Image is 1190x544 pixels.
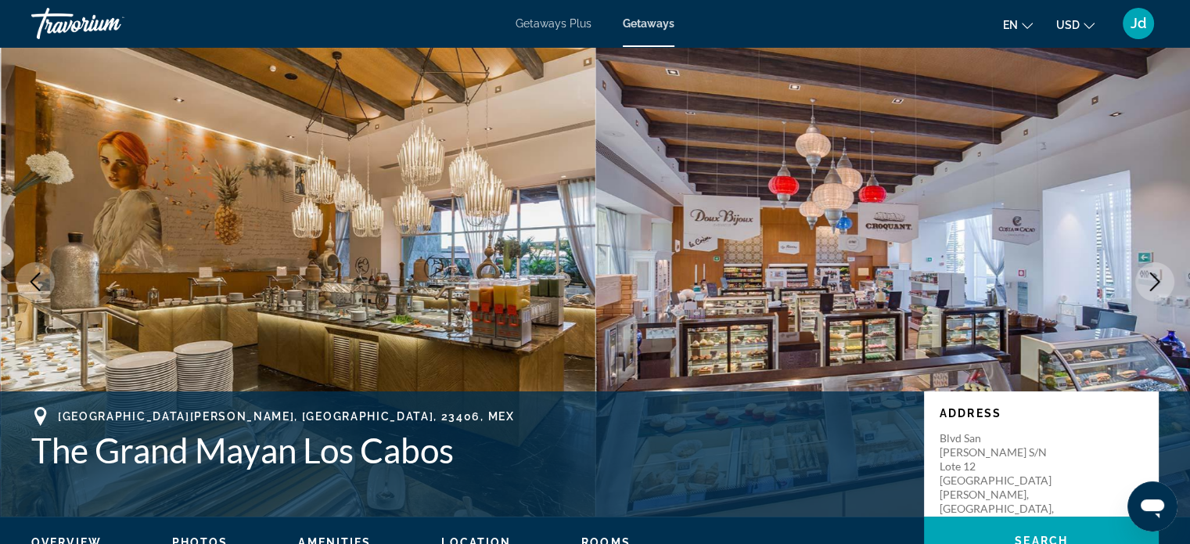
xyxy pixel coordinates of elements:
[1131,16,1146,31] span: Jd
[16,262,55,301] button: Previous image
[940,431,1065,530] p: Blvd San [PERSON_NAME] s/n Lote 12 [GEOGRAPHIC_DATA][PERSON_NAME], [GEOGRAPHIC_DATA], 23406, MEX
[1056,19,1080,31] span: USD
[623,17,674,30] a: Getaways
[31,3,188,44] a: Travorium
[1118,7,1159,40] button: User Menu
[940,407,1143,420] p: Address
[1135,262,1174,301] button: Next image
[516,17,591,30] a: Getaways Plus
[1056,13,1095,36] button: Change currency
[58,410,514,423] span: [GEOGRAPHIC_DATA][PERSON_NAME], [GEOGRAPHIC_DATA], 23406, MEX
[1003,13,1033,36] button: Change language
[1003,19,1018,31] span: en
[31,430,908,470] h1: The Grand Mayan Los Cabos
[1127,481,1177,531] iframe: Button to launch messaging window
